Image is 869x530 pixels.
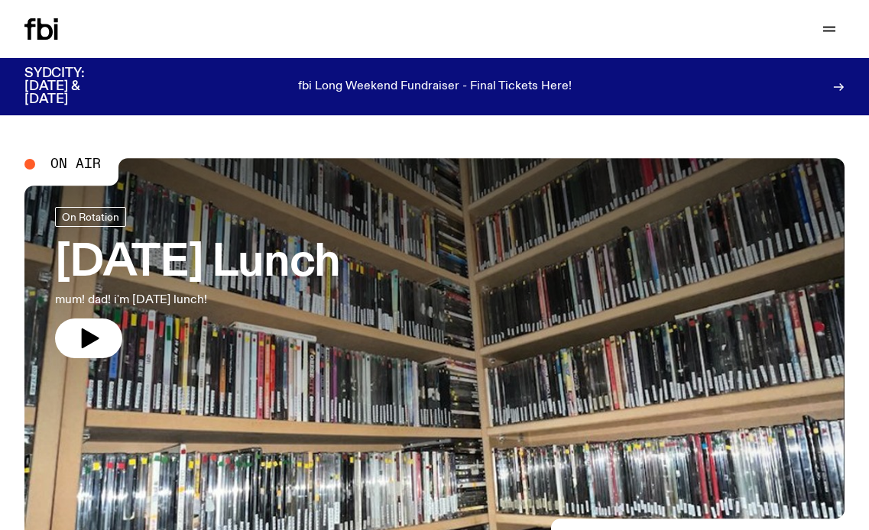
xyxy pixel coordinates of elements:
[62,212,119,223] span: On Rotation
[55,207,340,358] a: [DATE] Lunchmum! dad! i'm [DATE] lunch!
[24,67,122,106] h3: SYDCITY: [DATE] & [DATE]
[55,291,340,309] p: mum! dad! i'm [DATE] lunch!
[50,157,101,171] span: On Air
[298,80,572,94] p: fbi Long Weekend Fundraiser - Final Tickets Here!
[55,242,340,285] h3: [DATE] Lunch
[55,207,126,227] a: On Rotation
